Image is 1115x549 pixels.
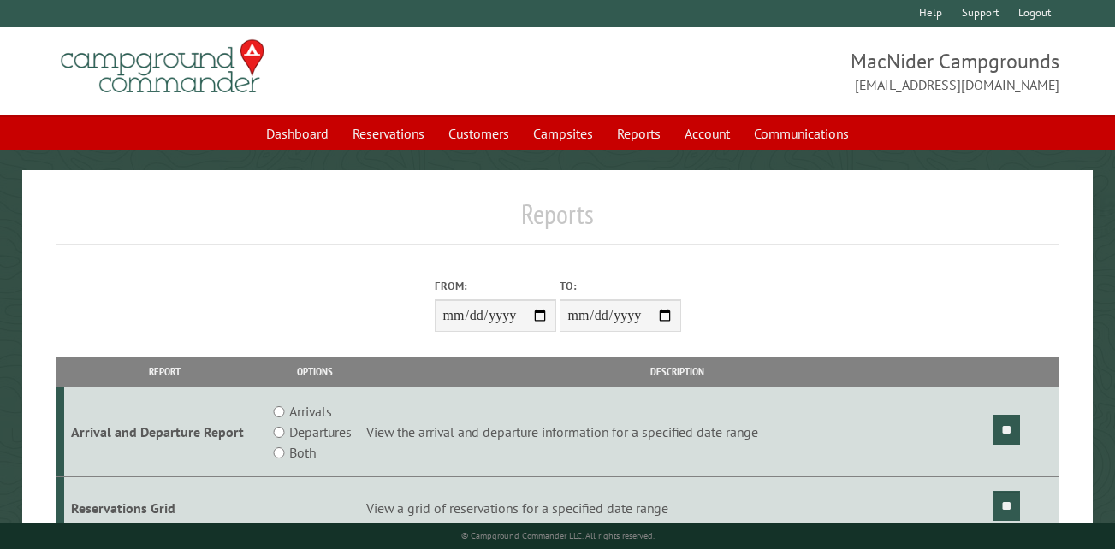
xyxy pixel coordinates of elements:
label: Arrivals [289,401,332,422]
span: MacNider Campgrounds [EMAIL_ADDRESS][DOMAIN_NAME] [558,47,1059,95]
a: Dashboard [256,117,339,150]
img: Campground Commander [56,33,270,100]
label: Departures [289,422,352,442]
td: Arrival and Departure Report [64,387,266,477]
a: Customers [438,117,519,150]
th: Description [364,357,991,387]
a: Account [674,117,740,150]
td: View a grid of reservations for a specified date range [364,477,991,540]
a: Reports [607,117,671,150]
a: Communications [744,117,859,150]
a: Reservations [342,117,435,150]
small: © Campground Commander LLC. All rights reserved. [461,530,655,541]
label: Both [289,442,316,463]
td: Reservations Grid [64,477,266,540]
a: Campsites [523,117,603,150]
td: View the arrival and departure information for a specified date range [364,387,991,477]
label: To: [560,278,681,294]
th: Report [64,357,266,387]
label: From: [435,278,556,294]
th: Options [266,357,364,387]
h1: Reports [56,198,1059,245]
